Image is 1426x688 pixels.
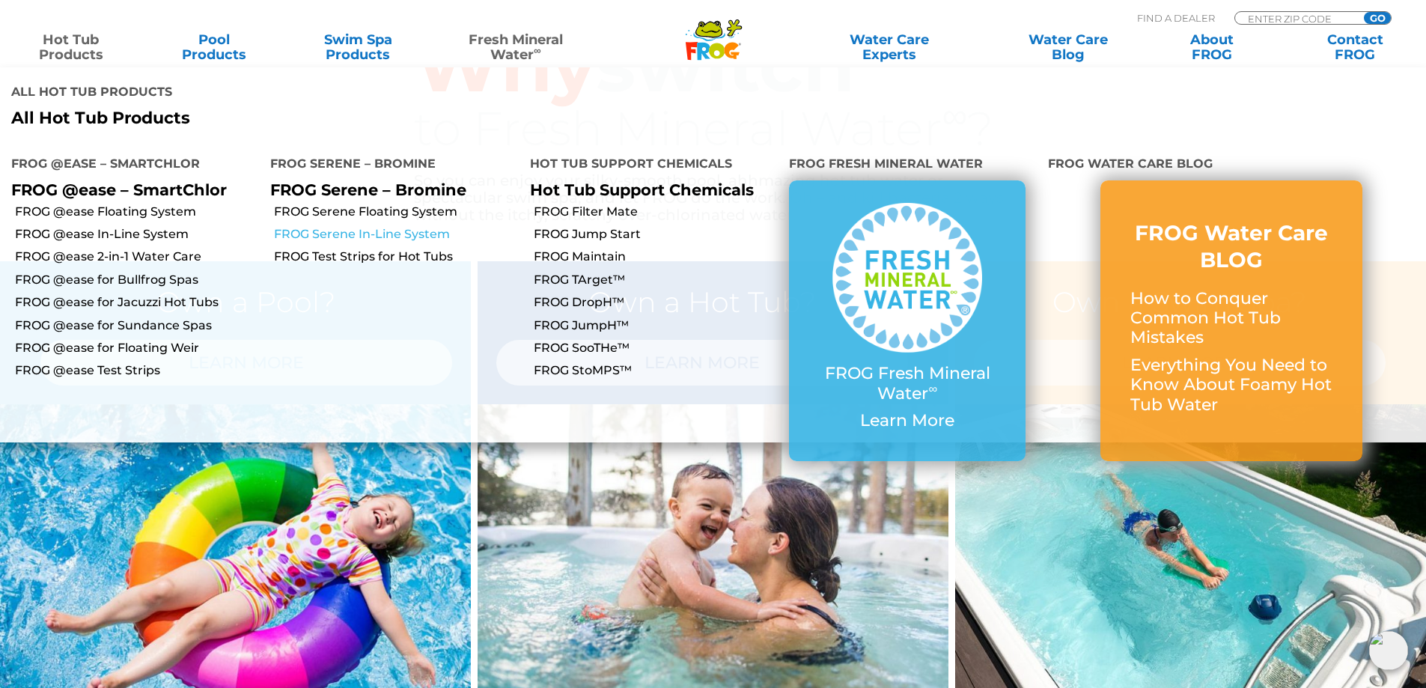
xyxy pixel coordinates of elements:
p: Learn More [819,411,996,430]
a: FROG Serene In-Line System [274,226,518,243]
h4: FROG @ease – SmartChlor [11,150,248,180]
a: FROG SooTHe™ [534,340,778,356]
h4: FROG Fresh Mineral Water [789,150,1026,180]
a: FROG Filter Mate [534,204,778,220]
a: ContactFROG [1299,32,1411,62]
a: FROG @ease 2-in-1 Water Care [15,249,259,265]
a: Fresh MineralWater∞ [445,32,585,62]
a: FROG Water Care BLOG How to Conquer Common Hot Tub Mistakes Everything You Need to Know About Foa... [1130,219,1332,422]
a: FROG @ease for Floating Weir [15,340,259,356]
a: FROG Fresh Mineral Water∞ Learn More [819,203,996,438]
p: Everything You Need to Know About Foamy Hot Tub Water [1130,356,1332,415]
h4: Hot Tub Support Chemicals [530,150,767,180]
p: How to Conquer Common Hot Tub Mistakes [1130,289,1332,348]
img: openIcon [1369,631,1408,670]
a: FROG JumpH™ [534,317,778,334]
a: FROG Serene Floating System [274,204,518,220]
a: FROG Maintain [534,249,778,265]
p: Find A Dealer [1137,11,1215,25]
p: FROG Fresh Mineral Water [819,364,996,404]
a: All Hot Tub Products [11,109,702,128]
input: GO [1364,12,1391,24]
a: Swim SpaProducts [302,32,414,62]
h3: FROG Water Care BLOG [1130,219,1332,274]
a: FROG Jump Start [534,226,778,243]
a: FROG @ease Test Strips [15,362,259,379]
a: Hot Tub Support Chemicals [530,180,754,199]
h4: All Hot Tub Products [11,79,702,109]
p: FROG @ease – SmartChlor [11,180,248,199]
a: FROG @ease for Sundance Spas [15,317,259,334]
a: FROG @ease Floating System [15,204,259,220]
a: FROG DropH™ [534,294,778,311]
a: FROG StoMPS™ [534,362,778,379]
h4: FROG Serene – Bromine [270,150,507,180]
sup: ∞ [534,44,541,56]
a: FROG @ease In-Line System [15,226,259,243]
p: FROG Serene – Bromine [270,180,507,199]
a: FROG TArget™ [534,272,778,288]
h4: FROG Water Care Blog [1048,150,1415,180]
a: Hot TubProducts [15,32,127,62]
a: PoolProducts [159,32,270,62]
a: FROG @ease for Jacuzzi Hot Tubs [15,294,259,311]
sup: ∞ [928,381,937,396]
a: AboutFROG [1156,32,1267,62]
a: Water CareExperts [799,32,980,62]
a: FROG Test Strips for Hot Tubs [274,249,518,265]
a: FROG @ease for Bullfrog Spas [15,272,259,288]
a: Water CareBlog [1012,32,1124,62]
input: Zip Code Form [1246,12,1347,25]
